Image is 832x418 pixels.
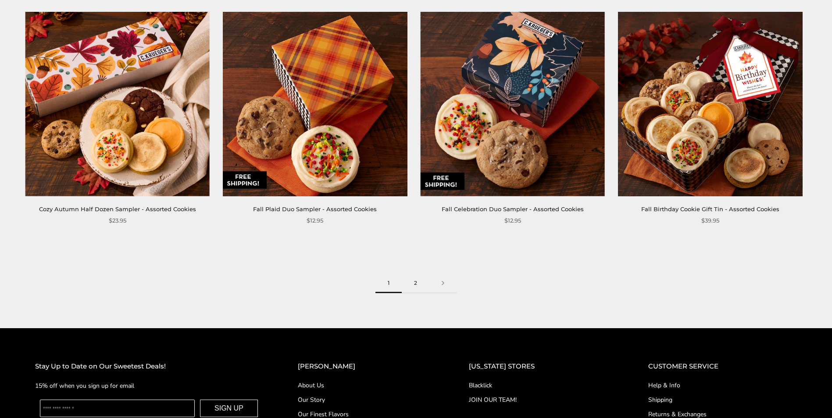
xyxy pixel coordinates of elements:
[469,361,613,372] h2: [US_STATE] STORES
[109,216,126,225] span: $23.95
[402,273,429,293] a: 2
[504,216,521,225] span: $12.95
[39,205,196,213] a: Cozy Autumn Half Dozen Sampler - Assorted Cookies
[648,381,797,390] a: Help & Info
[618,12,803,196] img: Fall Birthday Cookie Gift Tin - Assorted Cookies
[298,361,434,372] h2: [PERSON_NAME]
[298,381,434,390] a: About Us
[442,205,584,213] a: Fall Celebration Duo Sampler - Assorted Cookies
[469,381,613,390] a: Blacklick
[35,361,263,372] h2: Stay Up to Date on Our Sweetest Deals!
[200,400,258,417] button: SIGN UP
[40,400,195,417] input: Enter your email
[701,216,719,225] span: $39.95
[429,273,457,293] a: Next page
[648,395,797,404] a: Shipping
[420,12,605,196] img: Fall Celebration Duo Sampler - Assorted Cookies
[223,12,407,196] img: Fall Plaid Duo Sampler - Assorted Cookies
[469,395,613,404] a: JOIN OUR TEAM!
[375,273,402,293] span: 1
[253,205,377,213] a: Fall Plaid Duo Sampler - Assorted Cookies
[307,216,323,225] span: $12.95
[641,205,779,213] a: Fall Birthday Cookie Gift Tin - Assorted Cookies
[35,381,263,391] p: 15% off when you sign up for email
[648,361,797,372] h2: CUSTOMER SERVICE
[25,12,210,196] img: Cozy Autumn Half Dozen Sampler - Assorted Cookies
[298,395,434,404] a: Our Story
